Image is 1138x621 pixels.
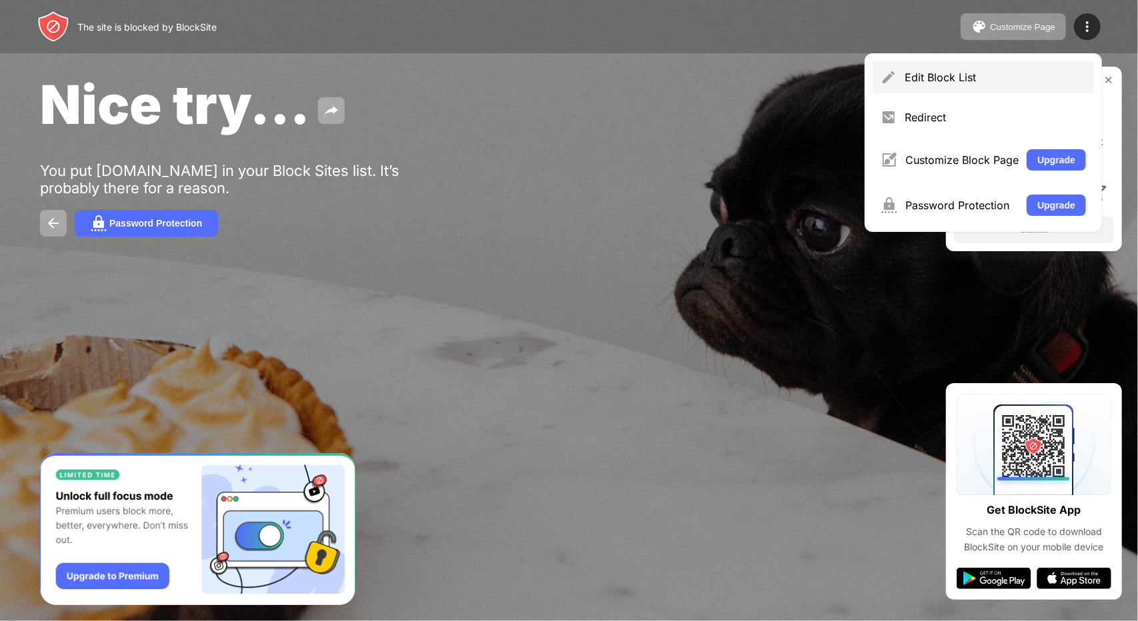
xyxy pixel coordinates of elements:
img: menu-pencil.svg [881,69,897,85]
span: Nice try... [40,72,310,137]
div: Customize Block Page [905,153,1019,167]
div: The site is blocked by BlockSite [77,21,217,33]
img: menu-redirect.svg [881,109,897,125]
div: Customize Page [990,22,1055,32]
img: header-logo.svg [37,11,69,43]
button: Upgrade [1027,149,1086,171]
iframe: Banner [40,453,355,606]
img: back.svg [45,215,61,231]
img: menu-password.svg [881,197,897,213]
div: Edit Block List [905,71,1086,84]
img: menu-icon.svg [1079,19,1095,35]
div: Redirect [905,111,1086,124]
img: qrcode.svg [957,394,1111,495]
div: Password Protection [109,218,202,229]
img: menu-customize.svg [881,152,897,168]
div: Get BlockSite App [987,500,1081,520]
img: rate-us-close.svg [1103,75,1114,85]
div: Scan the QR code to download BlockSite on your mobile device [957,524,1111,554]
img: pallet.svg [971,19,987,35]
div: You put [DOMAIN_NAME] in your Block Sites list. It’s probably there for a reason. [40,162,452,197]
button: Upgrade [1027,195,1086,216]
img: app-store.svg [1037,568,1111,589]
img: google-play.svg [957,568,1031,589]
button: Password Protection [75,210,218,237]
button: Customize Page [961,13,1066,40]
img: password.svg [91,215,107,231]
div: Password Protection [905,199,1019,212]
img: share.svg [323,103,339,119]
